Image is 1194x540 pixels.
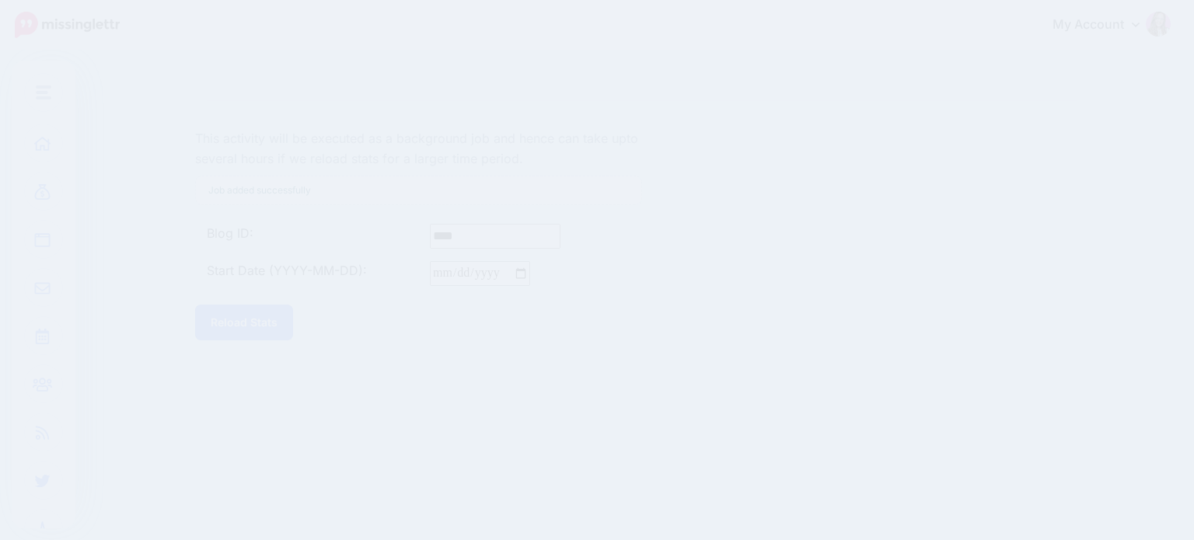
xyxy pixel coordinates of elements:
[207,224,407,242] label: Blog ID:
[195,176,642,205] div: Job added successfully
[36,85,51,99] img: menu.png
[195,123,642,176] div: This activity will be executed as a background job and hence can take upto several hours if we re...
[15,12,120,38] img: Missinglettr
[207,261,407,280] label: Start Date (YYYY-MM-DD):
[1037,6,1171,44] a: My Account
[195,305,293,340] button: Reload Stats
